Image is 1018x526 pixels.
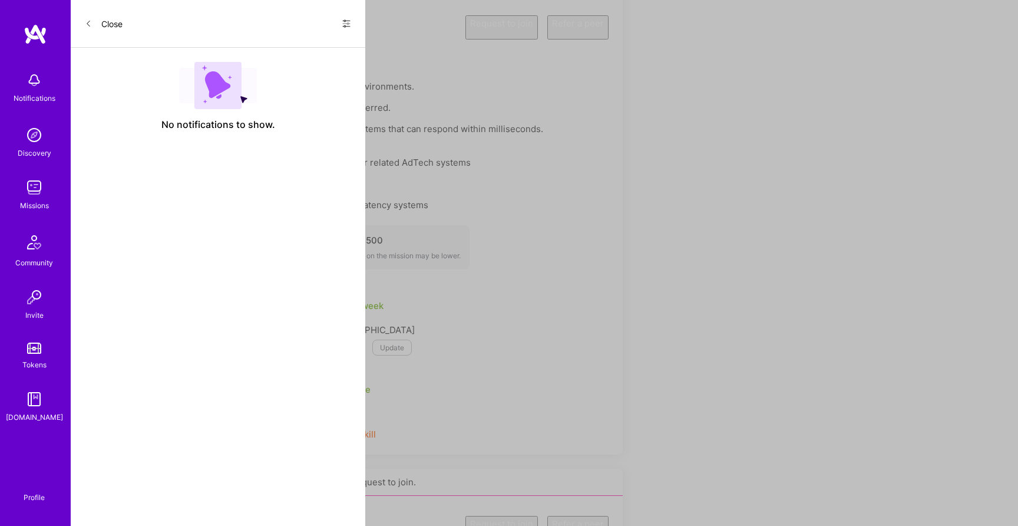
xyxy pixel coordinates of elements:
[22,387,46,411] img: guide book
[27,343,41,354] img: tokens
[6,411,63,423] div: [DOMAIN_NAME]
[18,147,51,159] div: Discovery
[22,123,46,147] img: discovery
[22,176,46,199] img: teamwork
[85,14,123,33] button: Close
[20,228,48,257] img: Community
[22,359,47,371] div: Tokens
[25,309,44,321] div: Invite
[15,257,53,269] div: Community
[161,119,275,131] span: No notifications to show.
[22,285,46,309] img: Invite
[179,62,257,109] img: empty
[24,491,45,502] div: Profile
[22,68,46,92] img: bell
[19,479,49,502] a: Profile
[24,24,47,45] img: logo
[20,199,49,212] div: Missions
[14,92,55,104] div: Notifications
